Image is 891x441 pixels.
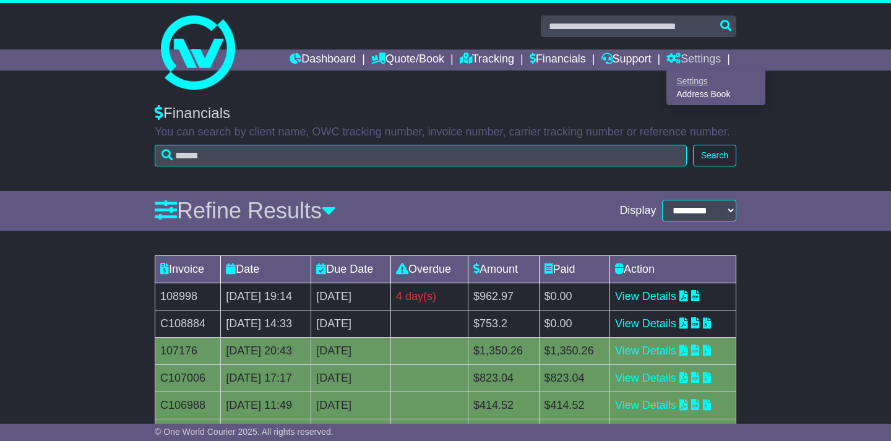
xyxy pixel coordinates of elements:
td: C106988 [155,392,221,419]
a: View Details [615,317,676,330]
td: 108998 [155,283,221,310]
a: Support [601,49,652,71]
td: $753.2 [468,310,540,337]
a: Address Book [667,88,765,101]
button: Search [693,145,736,166]
td: [DATE] [311,310,391,337]
td: [DATE] [311,283,391,310]
a: Tracking [460,49,514,71]
td: Due Date [311,255,391,283]
td: $1,350.26 [539,337,610,364]
td: [DATE] 11:49 [221,392,311,419]
a: View Details [615,399,676,411]
span: Display [619,204,656,218]
td: $823.04 [468,364,540,392]
div: Quote/Book [666,71,765,105]
td: $0.00 [539,310,610,337]
td: $1,350.26 [468,337,540,364]
p: You can search by client name, OWC tracking number, invoice number, carrier tracking number or re... [155,126,736,139]
td: [DATE] 19:14 [221,283,311,310]
td: [DATE] 20:43 [221,337,311,364]
td: Paid [539,255,610,283]
a: View Details [615,372,676,384]
td: 107176 [155,337,221,364]
td: [DATE] 14:33 [221,310,311,337]
td: [DATE] [311,392,391,419]
td: [DATE] 17:17 [221,364,311,392]
td: Date [221,255,311,283]
td: $962.97 [468,283,540,310]
td: C108884 [155,310,221,337]
td: [DATE] [311,364,391,392]
td: C107006 [155,364,221,392]
td: Amount [468,255,540,283]
a: Dashboard [290,49,356,71]
a: Settings [666,49,721,71]
a: View Details [615,345,676,357]
a: Quote/Book [371,49,444,71]
a: Refine Results [155,198,336,223]
a: Settings [667,74,765,88]
td: [DATE] [311,337,391,364]
td: $0.00 [539,283,610,310]
a: View Details [615,290,676,302]
td: $414.52 [539,392,610,419]
td: $823.04 [539,364,610,392]
div: 4 day(s) [396,288,463,305]
td: Overdue [390,255,468,283]
span: © One World Courier 2025. All rights reserved. [155,427,334,437]
div: Financials [155,105,736,122]
td: Invoice [155,255,221,283]
td: $414.52 [468,392,540,419]
a: Financials [530,49,586,71]
td: Action [610,255,736,283]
